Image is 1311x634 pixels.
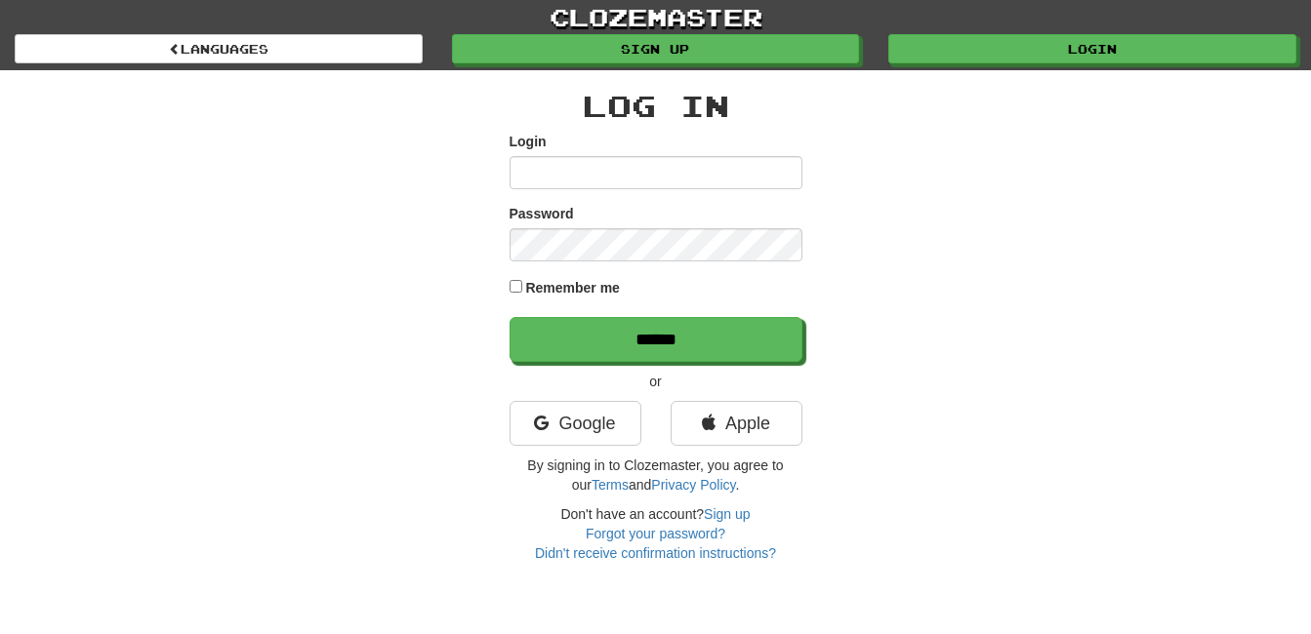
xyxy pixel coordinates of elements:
p: By signing in to Clozemaster, you agree to our and . [510,456,802,495]
label: Login [510,132,547,151]
p: or [510,372,802,391]
a: Didn't receive confirmation instructions? [535,545,776,561]
a: Sign up [452,34,860,63]
h2: Log In [510,90,802,122]
a: Terms [592,477,629,493]
label: Remember me [525,278,620,297]
a: Google [510,401,641,446]
label: Password [510,204,574,223]
a: Login [888,34,1296,63]
div: Don't have an account? [510,504,802,563]
a: Apple [671,401,802,446]
a: Privacy Policy [651,477,735,493]
a: Forgot your password? [586,526,725,541]
a: Sign up [704,506,750,522]
a: Languages [15,34,423,63]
